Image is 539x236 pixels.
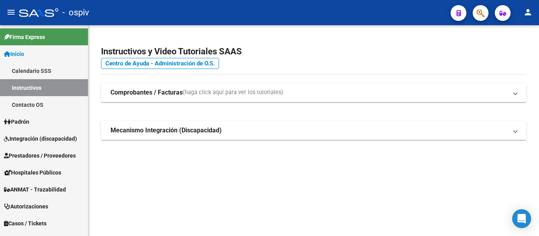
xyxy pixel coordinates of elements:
[4,117,29,126] span: Padrón
[110,88,183,97] strong: Comprobantes / Facturas
[4,168,61,177] span: Hospitales Públicos
[110,126,222,135] strong: Mecanismo Integración (Discapacidad)
[101,58,219,69] a: Centro de Ayuda - Administración de O.S.
[101,44,526,59] h2: Instructivos y Video Tutoriales SAAS
[101,83,526,102] mat-expansion-panel-header: Comprobantes / Facturas(haga click aquí para ver los tutoriales)
[4,219,47,228] span: Casos / Tickets
[4,202,48,211] span: Autorizaciones
[4,50,24,58] span: Inicio
[523,7,533,17] mat-icon: person
[4,151,76,160] span: Prestadores / Proveedores
[183,88,283,97] span: (haga click aquí para ver los tutoriales)
[4,185,66,194] span: ANMAT - Trazabilidad
[6,7,16,17] mat-icon: menu
[4,134,77,143] span: Integración (discapacidad)
[62,4,89,21] span: - ospiv
[4,33,45,41] span: Firma Express
[101,121,526,140] mat-expansion-panel-header: Mecanismo Integración (Discapacidad)
[512,209,531,228] div: Open Intercom Messenger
